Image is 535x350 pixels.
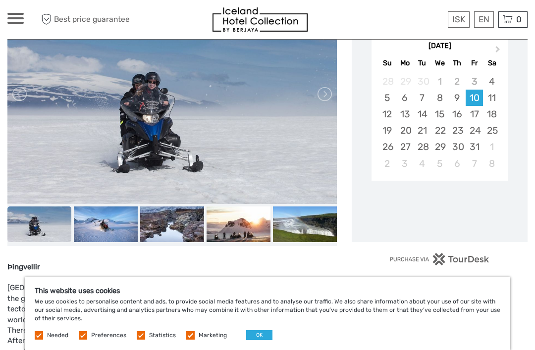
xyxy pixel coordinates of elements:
div: Choose Friday, October 10th, 2025 [466,90,483,106]
div: Loading... [436,206,443,213]
div: Choose Friday, November 7th, 2025 [466,155,483,172]
div: Choose Saturday, November 8th, 2025 [483,155,500,172]
button: OK [246,330,272,340]
div: Not available Sunday, September 28th, 2025 [378,73,396,90]
div: Choose Tuesday, October 28th, 2025 [414,139,431,155]
label: Statistics [149,331,176,340]
div: Not available Monday, September 29th, 2025 [396,73,414,90]
div: Choose Thursday, October 23rd, 2025 [448,122,466,139]
div: Mo [396,56,414,70]
label: Preferences [91,331,126,340]
div: Choose Saturday, October 11th, 2025 [483,90,500,106]
div: Choose Monday, October 13th, 2025 [396,106,414,122]
div: We use cookies to personalise content and ads, to provide social media features and to analyse ou... [25,277,510,350]
div: Not available Thursday, October 2nd, 2025 [448,73,466,90]
div: Choose Saturday, October 18th, 2025 [483,106,500,122]
div: Choose Tuesday, October 7th, 2025 [414,90,431,106]
img: 76ff1df247eb4c2495dbc414b11febd3_slider_thumbnail.jpg [273,206,337,243]
div: Choose Monday, October 27th, 2025 [396,139,414,155]
div: Not available Tuesday, September 30th, 2025 [414,73,431,90]
img: d80f82fb45864ca0a82cdfe4889e03e4_slider_thumbnail.jpg [7,206,71,243]
div: Choose Wednesday, October 8th, 2025 [431,90,448,106]
div: Choose Monday, October 20th, 2025 [396,122,414,139]
div: EN [474,11,494,28]
div: We [431,56,448,70]
div: month 2025-10 [374,73,504,172]
div: Choose Tuesday, October 14th, 2025 [414,106,431,122]
div: Choose Monday, November 3rd, 2025 [396,155,414,172]
div: Choose Thursday, October 30th, 2025 [448,139,466,155]
button: Next Month [491,44,507,59]
img: ef6eaf65525248b89d83af5e585fb9f4_slider_thumbnail.jpeg [207,206,270,243]
h5: This website uses cookies [35,287,500,295]
div: Choose Sunday, October 12th, 2025 [378,106,396,122]
div: Not available Friday, October 3rd, 2025 [466,73,483,90]
div: Su [378,56,396,70]
div: Not available Wednesday, October 1st, 2025 [431,73,448,90]
span: 0 [515,14,523,24]
div: Choose Sunday, November 2nd, 2025 [378,155,396,172]
img: 56d59e1ed7374db581c9af9901096f02_slider_thumbnail.jpg [74,206,138,243]
img: PurchaseViaTourDesk.png [389,253,490,265]
div: Choose Thursday, November 6th, 2025 [448,155,466,172]
div: Choose Thursday, October 9th, 2025 [448,90,466,106]
span: ISK [452,14,465,24]
p: We're away right now. Please check back later! [14,17,112,25]
div: Choose Friday, October 31st, 2025 [466,139,483,155]
label: Marketing [199,331,227,340]
div: Choose Thursday, October 16th, 2025 [448,106,466,122]
div: Th [448,56,466,70]
div: Choose Monday, October 6th, 2025 [396,90,414,106]
div: Choose Sunday, October 26th, 2025 [378,139,396,155]
div: Fr [466,56,483,70]
div: Choose Wednesday, October 15th, 2025 [431,106,448,122]
div: Choose Friday, October 17th, 2025 [466,106,483,122]
div: Tu [414,56,431,70]
button: Open LiveChat chat widget [114,15,126,27]
div: Choose Wednesday, October 29th, 2025 [431,139,448,155]
div: Choose Saturday, October 25th, 2025 [483,122,500,139]
div: Choose Sunday, October 19th, 2025 [378,122,396,139]
span: Best price guarantee [39,11,138,28]
img: 481-8f989b07-3259-4bb0-90ed-3da368179bdc_logo_small.jpg [213,7,308,32]
img: 4a5a41315cc448fcb56a5eb3e41a25e5_slider_thumbnail.jpg [140,206,204,243]
div: Choose Tuesday, October 21st, 2025 [414,122,431,139]
div: Choose Saturday, November 1st, 2025 [483,139,500,155]
div: Choose Wednesday, November 5th, 2025 [431,155,448,172]
div: Choose Tuesday, November 4th, 2025 [414,155,431,172]
div: [GEOGRAPHIC_DATA] which is known for its exceptional beauty and historical importance. Its the gl... [7,283,337,336]
div: Choose Wednesday, October 22nd, 2025 [431,122,448,139]
div: Choose Friday, October 24th, 2025 [466,122,483,139]
div: Sa [483,56,500,70]
strong: Þingvellir [7,262,40,271]
div: Choose Sunday, October 5th, 2025 [378,90,396,106]
div: [DATE] [372,41,508,51]
label: Needed [47,331,68,340]
div: Choose Saturday, October 4th, 2025 [483,73,500,90]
